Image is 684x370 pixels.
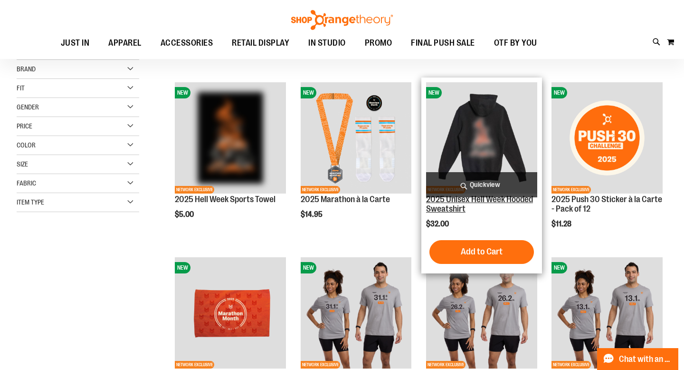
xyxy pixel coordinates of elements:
[301,87,316,98] span: NEW
[308,32,346,54] span: IN STUDIO
[17,198,44,206] span: Item Type
[17,103,39,111] span: Gender
[301,195,390,204] a: 2025 Marathon à la Carte
[426,87,442,98] span: NEW
[421,78,542,273] div: product
[151,32,223,54] a: ACCESSORIES
[551,262,567,273] span: NEW
[175,87,190,98] span: NEW
[551,195,662,214] a: 2025 Push 30 Sticker à la Carte - Pack of 12
[301,82,412,194] img: 2025 Marathon à la Carte
[301,257,412,369] img: 2025 Marathon Unisex Distance Tee 31.1
[222,32,299,54] a: RETAIL DISPLAY
[551,82,663,195] a: 2025 Push 30 Sticker à la Carte - Pack of 12NEWNETWORK EXCLUSIVE
[494,32,537,54] span: OTF BY YOU
[301,257,412,370] a: 2025 Marathon Unisex Distance Tee 31.1NEWNETWORK EXCLUSIVE
[551,82,663,194] img: 2025 Push 30 Sticker à la Carte - Pack of 12
[17,122,32,130] span: Price
[175,257,286,370] a: 2025 Marathon Sports TowelNEWNETWORK EXCLUSIVE
[299,32,355,54] a: IN STUDIO
[175,82,286,194] img: OTF 2025 Hell Week Event Retail
[551,87,567,98] span: NEW
[551,257,663,370] a: 2025 Marathon Unisex Distance Tee 13.1NEWNETWORK EXCLUSIVE
[161,32,213,54] span: ACCESSORIES
[17,84,25,92] span: Fit
[232,32,289,54] span: RETAIL DISPLAY
[551,220,573,228] span: $11.28
[170,78,291,243] div: product
[619,355,673,364] span: Chat with an Expert
[461,246,503,257] span: Add to Cart
[426,82,537,194] img: 2025 Hell Week Hooded Sweatshirt
[551,257,663,369] img: 2025 Marathon Unisex Distance Tee 13.1
[365,32,392,54] span: PROMO
[17,141,36,149] span: Color
[426,361,465,369] span: NETWORK EXCLUSIVE
[429,240,534,264] button: Add to Cart
[551,186,591,194] span: NETWORK EXCLUSIVE
[597,348,679,370] button: Chat with an Expert
[296,78,417,243] div: product
[61,32,90,54] span: JUST IN
[301,262,316,273] span: NEW
[99,32,151,54] a: APPAREL
[175,186,214,194] span: NETWORK EXCLUSIVE
[175,262,190,273] span: NEW
[484,32,547,54] a: OTF BY YOU
[355,32,402,54] a: PROMO
[301,210,324,219] span: $14.95
[17,65,36,73] span: Brand
[175,195,275,204] a: 2025 Hell Week Sports Towel
[426,172,537,197] a: Quickview
[17,179,36,187] span: Fabric
[411,32,475,54] span: FINAL PUSH SALE
[401,32,484,54] a: FINAL PUSH SALE
[175,361,214,369] span: NETWORK EXCLUSIVE
[175,257,286,369] img: 2025 Marathon Sports Towel
[426,220,450,228] span: $32.00
[175,210,195,219] span: $5.00
[301,186,340,194] span: NETWORK EXCLUSIVE
[290,10,394,30] img: Shop Orangetheory
[17,160,28,168] span: Size
[547,78,667,252] div: product
[426,257,537,370] a: 2025 Marathon Unisex Distance Tee 26.2NEWNETWORK EXCLUSIVE
[301,361,340,369] span: NETWORK EXCLUSIVE
[426,257,537,369] img: 2025 Marathon Unisex Distance Tee 26.2
[108,32,142,54] span: APPAREL
[301,82,412,195] a: 2025 Marathon à la CarteNEWNETWORK EXCLUSIVE
[426,82,537,195] a: 2025 Hell Week Hooded SweatshirtNEWNETWORK EXCLUSIVE
[51,32,99,54] a: JUST IN
[551,361,591,369] span: NETWORK EXCLUSIVE
[426,195,533,214] a: 2025 Unisex Hell Week Hooded Sweatshirt
[175,82,286,195] a: OTF 2025 Hell Week Event RetailNEWNETWORK EXCLUSIVE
